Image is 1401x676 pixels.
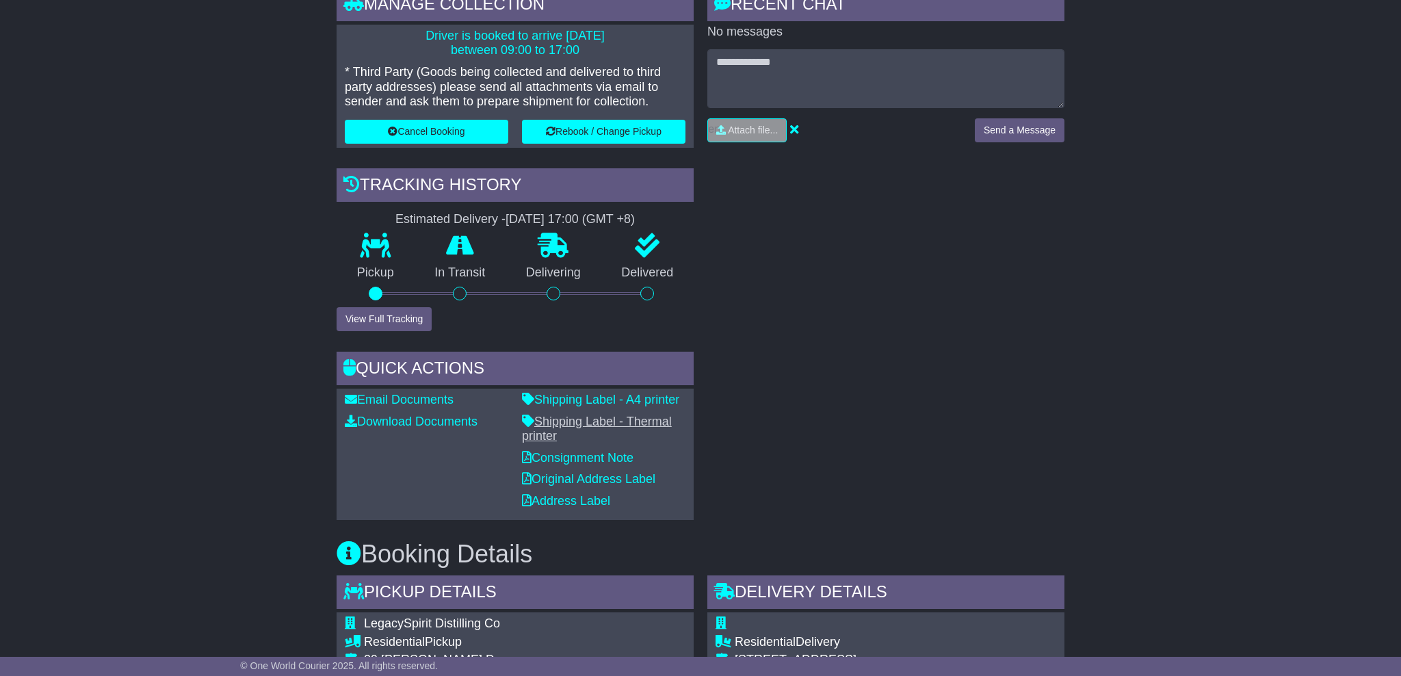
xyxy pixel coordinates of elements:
[522,415,672,443] a: Shipping Label - Thermal printer
[735,653,943,668] div: [STREET_ADDRESS]
[506,212,635,227] div: [DATE] 17:00 (GMT +8)
[522,393,679,406] a: Shipping Label - A4 printer
[337,541,1064,568] h3: Booking Details
[707,575,1064,612] div: Delivery Details
[240,660,438,671] span: © One World Courier 2025. All rights reserved.
[735,635,943,650] div: Delivery
[337,352,694,389] div: Quick Actions
[522,472,655,486] a: Original Address Label
[345,120,508,144] button: Cancel Booking
[337,307,432,331] button: View Full Tracking
[364,635,425,649] span: Residential
[735,635,796,649] span: Residential
[522,451,633,465] a: Consignment Note
[345,65,685,109] p: * Third Party (Goods being collected and delivered to third party addresses) please send all atta...
[345,415,477,428] a: Download Documents
[337,265,415,281] p: Pickup
[364,653,685,668] div: 29 [PERSON_NAME] Dr
[415,265,506,281] p: In Transit
[707,25,1064,40] p: No messages
[345,29,685,58] p: Driver is booked to arrive [DATE] between 09:00 to 17:00
[506,265,601,281] p: Delivering
[345,393,454,406] a: Email Documents
[522,494,610,508] a: Address Label
[337,575,694,612] div: Pickup Details
[522,120,685,144] button: Rebook / Change Pickup
[601,265,694,281] p: Delivered
[364,635,685,650] div: Pickup
[337,168,694,205] div: Tracking history
[364,616,500,630] span: LegacySpirit Distilling Co
[975,118,1064,142] button: Send a Message
[337,212,694,227] div: Estimated Delivery -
